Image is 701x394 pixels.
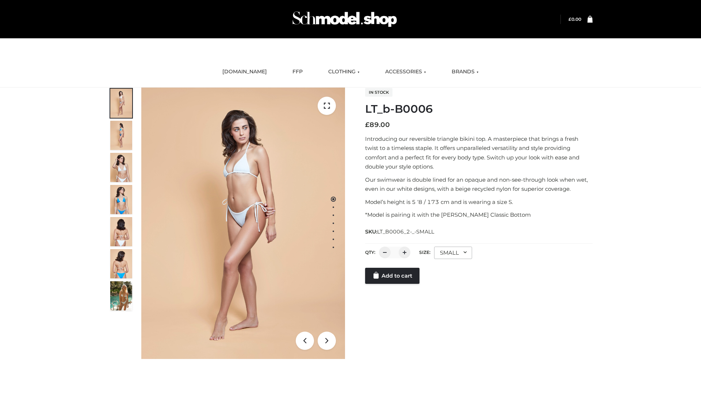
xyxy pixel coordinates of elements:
img: ArielClassicBikiniTop_CloudNine_AzureSky_OW114ECO_4-scaled.jpg [110,185,132,214]
a: Add to cart [365,268,420,284]
a: FFP [287,64,308,80]
img: ArielClassicBikiniTop_CloudNine_AzureSky_OW114ECO_1-scaled.jpg [110,89,132,118]
p: Our swimwear is double lined for an opaque and non-see-through look when wet, even in our white d... [365,175,593,194]
img: ArielClassicBikiniTop_CloudNine_AzureSky_OW114ECO_8-scaled.jpg [110,249,132,278]
a: CLOTHING [323,64,365,80]
img: Schmodel Admin 964 [290,5,399,34]
img: ArielClassicBikiniTop_CloudNine_AzureSky_OW114ECO_7-scaled.jpg [110,217,132,246]
bdi: 0.00 [568,16,581,22]
label: Size: [419,250,430,255]
p: *Model is pairing it with the [PERSON_NAME] Classic Bottom [365,210,593,220]
bdi: 89.00 [365,121,390,129]
label: QTY: [365,250,375,255]
img: ArielClassicBikiniTop_CloudNine_AzureSky_OW114ECO_2-scaled.jpg [110,121,132,150]
img: ArielClassicBikiniTop_CloudNine_AzureSky_OW114ECO_1 [141,88,345,359]
span: £ [568,16,571,22]
h1: LT_b-B0006 [365,103,593,116]
p: Introducing our reversible triangle bikini top. A masterpiece that brings a fresh twist to a time... [365,134,593,171]
a: BRANDS [446,64,484,80]
span: SKU: [365,227,435,236]
a: £0.00 [568,16,581,22]
a: ACCESSORIES [380,64,432,80]
img: ArielClassicBikiniTop_CloudNine_AzureSky_OW114ECO_3-scaled.jpg [110,153,132,182]
a: [DOMAIN_NAME] [217,64,272,80]
p: Model’s height is 5 ‘8 / 173 cm and is wearing a size S. [365,197,593,207]
img: Arieltop_CloudNine_AzureSky2.jpg [110,281,132,310]
span: £ [365,121,369,129]
span: LT_B0006_2-_-SMALL [377,228,434,235]
span: In stock [365,88,392,97]
div: SMALL [434,247,472,259]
